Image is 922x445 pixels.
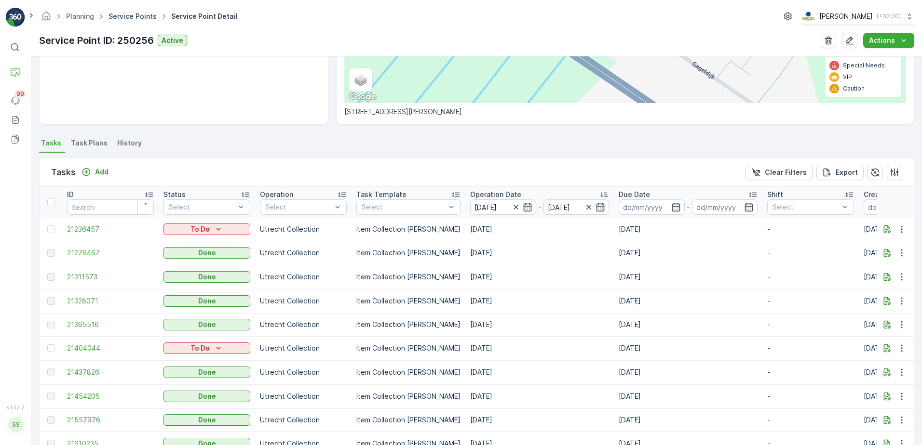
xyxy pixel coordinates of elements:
div: Toggle Row Selected [47,368,55,376]
p: Select [265,202,332,212]
a: 21557976 [67,415,154,425]
p: Caution [843,85,865,92]
p: Active [162,36,183,45]
p: Actions [869,36,895,45]
span: 21236457 [67,224,154,234]
p: Utrecht Collection [260,415,347,425]
p: Item Collection [PERSON_NAME] [356,248,461,258]
p: Item Collection [PERSON_NAME] [356,320,461,329]
span: Service Point Detail [169,12,240,21]
p: Item Collection [PERSON_NAME] [356,343,461,353]
div: Toggle Row Selected [47,225,55,233]
button: Done [163,247,250,259]
a: 21437826 [67,367,154,377]
div: Toggle Row Selected [47,344,55,352]
div: Toggle Row Selected [47,297,55,305]
p: Done [198,296,216,306]
button: Done [163,271,250,283]
p: To Do [190,343,210,353]
a: 21311573 [67,272,154,282]
td: [DATE] [614,384,762,408]
td: [DATE] [465,218,614,241]
td: [DATE] [614,289,762,313]
p: Done [198,320,216,329]
input: dd/mm/yyyy [692,199,758,215]
p: Utrecht Collection [260,320,347,329]
button: [PERSON_NAME](+02:00) [801,8,914,25]
p: - [687,201,690,213]
a: 21454205 [67,392,154,401]
span: 21328071 [67,296,154,306]
p: Tasks [51,166,76,179]
p: Utrecht Collection [260,392,347,401]
a: Homepage [41,14,52,23]
p: Item Collection [PERSON_NAME] [356,224,461,234]
p: - [767,343,854,353]
span: History [117,138,142,148]
a: 21404044 [67,343,154,353]
button: To Do [163,342,250,354]
p: Done [198,392,216,401]
input: dd/mm/yyyy [543,199,610,215]
p: Item Collection [PERSON_NAME] [356,392,461,401]
input: dd/mm/yyyy [619,199,685,215]
p: Shift [767,190,783,199]
p: Service Point ID: 250256 [39,33,154,48]
button: Done [163,366,250,378]
button: To Do [163,223,250,235]
p: - [767,272,854,282]
p: 99 [16,90,24,98]
p: - [767,248,854,258]
img: Google [347,91,379,103]
span: Tasks [41,138,61,148]
button: Add [78,166,112,178]
div: Toggle Row Selected [47,321,55,328]
p: - [538,201,542,213]
a: Open this area in Google Maps (opens a new window) [347,91,379,103]
p: - [767,320,854,329]
p: - [767,415,854,425]
td: [DATE] [465,289,614,313]
button: Clear Filters [746,165,813,180]
div: Toggle Row Selected [47,416,55,424]
td: [DATE] [465,360,614,384]
button: SS [6,412,25,437]
a: Layers [350,69,371,91]
a: 99 [6,91,25,110]
p: Special Needs [843,62,885,69]
p: Select [362,202,446,212]
div: Toggle Row Selected [47,273,55,281]
td: [DATE] [614,313,762,336]
p: Due Date [619,190,650,199]
td: [DATE] [465,313,614,336]
button: Done [163,391,250,402]
p: Utrecht Collection [260,272,347,282]
img: basis-logo_rgb2x.png [801,11,815,22]
td: [DATE] [614,408,762,432]
p: [PERSON_NAME] [819,12,873,21]
p: Select [169,202,235,212]
p: Creation Time [864,190,911,199]
p: To Do [190,224,210,234]
p: Task Template [356,190,407,199]
td: [DATE] [614,360,762,384]
button: Done [163,319,250,330]
button: Export [816,165,864,180]
p: Utrecht Collection [260,224,347,234]
p: VIP [843,73,852,81]
a: 21365516 [67,320,154,329]
p: Status [163,190,186,199]
button: Done [163,295,250,307]
p: Select [773,202,839,212]
p: ID [67,190,74,199]
p: Item Collection [PERSON_NAME] [356,415,461,425]
a: Planning [66,12,94,20]
p: - [767,224,854,234]
a: 21276467 [67,248,154,258]
span: Task Plans [71,138,108,148]
div: Toggle Row Selected [47,393,55,400]
p: Utrecht Collection [260,343,347,353]
p: Item Collection [PERSON_NAME] [356,272,461,282]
